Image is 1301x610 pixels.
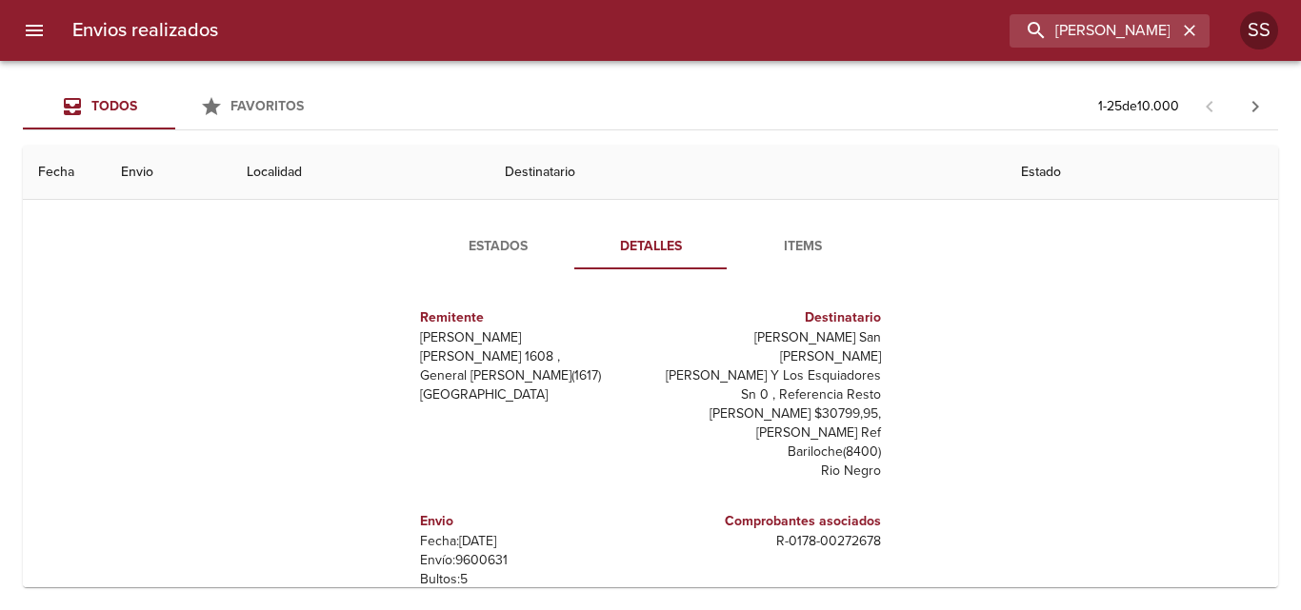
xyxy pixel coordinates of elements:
[1240,11,1278,49] div: Abrir información de usuario
[23,84,328,129] div: Tabs Envios
[1187,96,1232,115] span: Pagina anterior
[490,146,1006,200] th: Destinatario
[658,366,881,443] p: [PERSON_NAME] Y Los Esquiadores Sn 0 , Referencia Resto [PERSON_NAME] $30799,95, [PERSON_NAME] Ref
[420,570,643,589] p: Bultos: 5
[420,328,643,347] p: [PERSON_NAME]
[11,8,57,53] button: menu
[1098,97,1179,116] p: 1 - 25 de 10.000
[1240,11,1278,49] div: SS
[230,98,304,114] span: Favoritos
[658,307,881,328] h6: Destinatario
[420,385,643,404] p: [GEOGRAPHIC_DATA]
[23,146,106,200] th: Fecha
[586,235,715,259] span: Detalles
[420,532,643,551] p: Fecha: [DATE]
[422,224,879,269] div: Tabs detalle de guia
[420,347,643,366] p: [PERSON_NAME] 1608 ,
[1006,146,1278,200] th: Estado
[658,443,881,462] p: Bariloche ( 8400 )
[420,366,643,385] p: General [PERSON_NAME] ( 1617 )
[420,551,643,570] p: Envío: 9600631
[91,98,137,114] span: Todos
[420,307,643,328] h6: Remitente
[231,146,490,200] th: Localidad
[1010,14,1177,48] input: buscar
[106,146,231,200] th: Envio
[420,511,643,532] h6: Envio
[658,532,881,551] p: R - 0178 - 00272678
[433,235,563,259] span: Estados
[72,15,218,46] h6: Envios realizados
[658,328,881,366] p: [PERSON_NAME] San [PERSON_NAME]
[738,235,868,259] span: Items
[658,511,881,532] h6: Comprobantes asociados
[658,462,881,481] p: Rio Negro
[1232,84,1278,129] span: Pagina siguiente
